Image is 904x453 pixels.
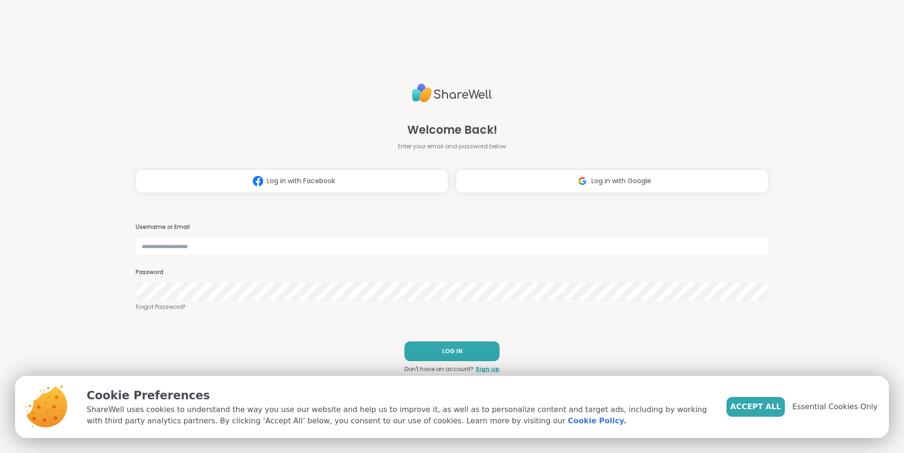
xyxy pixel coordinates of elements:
h3: Password [136,268,768,276]
button: Accept All [726,397,785,417]
img: ShareWell Logo [412,80,492,106]
span: Don't have an account? [404,365,474,373]
span: Accept All [730,401,781,413]
img: ShareWell Logomark [249,172,267,190]
a: Cookie Policy. [568,415,626,427]
p: ShareWell uses cookies to understand the way you use our website and help us to improve it, as we... [87,404,711,427]
span: LOG IN [442,347,462,356]
a: Sign up [476,365,500,373]
p: Cookie Preferences [87,387,711,404]
button: Log in with Google [456,170,768,193]
span: Enter your email and password below [398,142,506,151]
span: Essential Cookies Only [792,401,878,413]
h3: Username or Email [136,223,768,231]
span: Welcome Back! [407,121,497,138]
a: Forgot Password? [136,303,768,311]
span: Log in with Google [591,176,651,186]
button: Log in with Facebook [136,170,448,193]
img: ShareWell Logomark [573,172,591,190]
span: Log in with Facebook [267,176,335,186]
button: LOG IN [404,341,500,361]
